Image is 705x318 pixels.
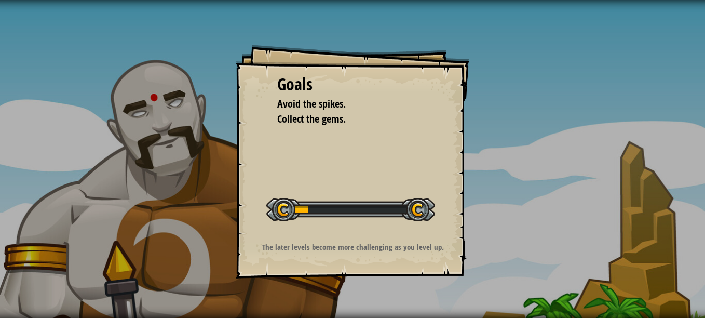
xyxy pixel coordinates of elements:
span: Avoid the spikes. [277,97,346,111]
li: Avoid the spikes. [264,97,425,112]
p: The later levels become more challenging as you level up. [249,242,457,253]
div: Goals [277,73,428,97]
span: Collect the gems. [277,112,346,126]
li: Collect the gems. [264,112,425,127]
